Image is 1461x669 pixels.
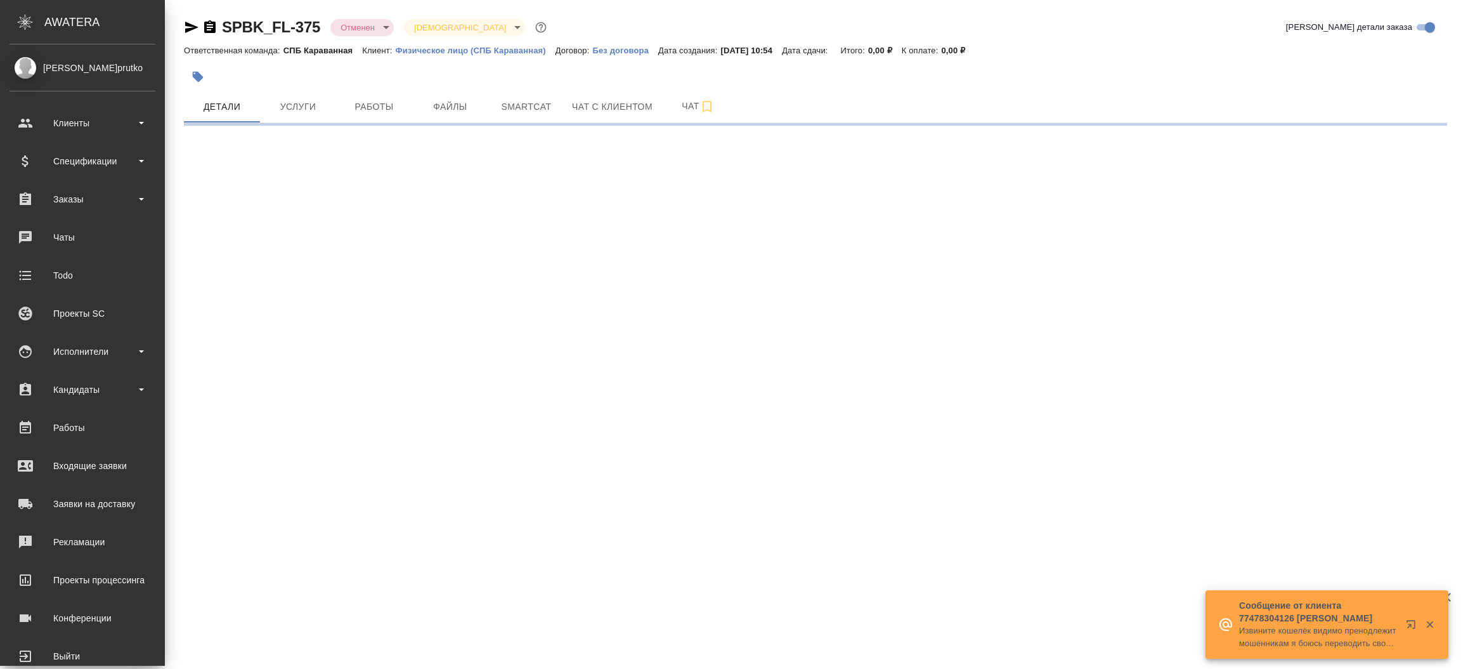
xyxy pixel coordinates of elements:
[10,609,155,628] div: Конференции
[396,46,555,55] p: Физическое лицо (СПБ Караванная)
[420,99,481,115] span: Файлы
[184,20,199,35] button: Скопировать ссылку для ЯМессенджера
[533,19,549,36] button: Доп статусы указывают на важность/срочность заказа
[902,46,942,55] p: К оплате:
[10,571,155,590] div: Проекты процессинга
[658,46,720,55] p: Дата создания:
[10,114,155,133] div: Клиенты
[668,98,729,114] span: Чат
[721,46,782,55] p: [DATE] 10:54
[782,46,831,55] p: Дата сдачи:
[941,46,975,55] p: 0,00 ₽
[344,99,405,115] span: Работы
[10,228,155,247] div: Чаты
[572,99,653,115] span: Чат с клиентом
[3,526,162,558] a: Рекламации
[10,342,155,361] div: Исполнители
[1239,625,1398,650] p: Извините кошелёк видимо пренодлежит мошенникам я боюсь переводить свои деньги на такие кошельки
[3,298,162,329] a: Проекты SC
[410,22,510,33] button: [DEMOGRAPHIC_DATA]
[1398,612,1429,642] button: Открыть в новой вкладке
[10,380,155,399] div: Кандидаты
[10,304,155,323] div: Проекты SC
[3,222,162,253] a: Чаты
[3,412,162,444] a: Работы
[3,488,162,520] a: Заявки на доставку
[10,533,155,552] div: Рекламации
[10,647,155,666] div: Выйти
[3,450,162,482] a: Входящие заявки
[283,46,363,55] p: СПБ Караванная
[337,22,379,33] button: Отменен
[3,564,162,596] a: Проекты процессинга
[1417,619,1443,630] button: Закрыть
[555,46,593,55] p: Договор:
[44,10,165,35] div: AWATERA
[10,190,155,209] div: Заказы
[10,61,155,75] div: [PERSON_NAME]prutko
[202,20,218,35] button: Скопировать ссылку
[362,46,395,55] p: Клиент:
[192,99,252,115] span: Детали
[10,266,155,285] div: Todo
[3,260,162,291] a: Todo
[330,19,394,36] div: Отменен
[868,46,902,55] p: 0,00 ₽
[496,99,557,115] span: Smartcat
[184,63,212,91] button: Добавить тэг
[10,418,155,437] div: Работы
[404,19,525,36] div: Отменен
[184,46,283,55] p: Ответственная команда:
[1239,599,1398,625] p: Сообщение от клиента 77478304126 [PERSON_NAME]
[699,99,715,114] svg: Подписаться
[592,44,658,55] a: Без договора
[268,99,328,115] span: Услуги
[1286,21,1412,34] span: [PERSON_NAME] детали заказа
[10,494,155,513] div: Заявки на доставку
[841,46,868,55] p: Итого:
[592,46,658,55] p: Без договора
[10,456,155,475] div: Входящие заявки
[222,18,320,36] a: SPBK_FL-375
[396,44,555,55] a: Физическое лицо (СПБ Караванная)
[10,152,155,171] div: Спецификации
[3,602,162,634] a: Конференции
